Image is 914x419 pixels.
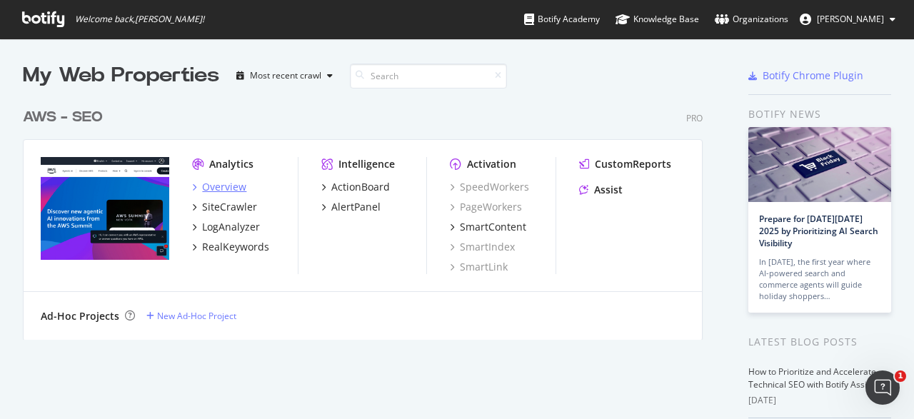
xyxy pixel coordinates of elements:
span: Derek Moses [817,13,884,25]
iframe: Intercom live chat [865,370,900,405]
a: Overview [192,180,246,194]
div: AlertPanel [331,200,381,214]
a: How to Prioritize and Accelerate Technical SEO with Botify Assist [748,365,876,390]
a: Prepare for [DATE][DATE] 2025 by Prioritizing AI Search Visibility [759,213,878,249]
div: CustomReports [595,157,671,171]
div: RealKeywords [202,240,269,254]
div: My Web Properties [23,61,219,90]
div: Overview [202,180,246,194]
div: Activation [467,157,516,171]
button: [PERSON_NAME] [788,8,907,31]
a: AWS - SEO [23,107,109,128]
button: Most recent crawl [231,64,338,87]
span: 1 [895,370,906,382]
span: Welcome back, [PERSON_NAME] ! [75,14,204,25]
div: SmartContent [460,220,526,234]
div: Latest Blog Posts [748,334,891,350]
div: Assist [594,183,623,197]
div: Botify Academy [524,12,600,26]
div: Botify Chrome Plugin [763,69,863,83]
div: ActionBoard [331,180,390,194]
a: New Ad-Hoc Project [146,310,236,322]
a: RealKeywords [192,240,269,254]
div: Organizations [715,12,788,26]
img: Prepare for Black Friday 2025 by Prioritizing AI Search Visibility [748,127,891,202]
div: Knowledge Base [616,12,699,26]
a: SmartLink [450,260,508,274]
div: LogAnalyzer [202,220,260,234]
div: Most recent crawl [250,71,321,80]
a: Botify Chrome Plugin [748,69,863,83]
a: LogAnalyzer [192,220,260,234]
a: Assist [579,183,623,197]
div: Botify news [748,106,891,122]
a: CustomReports [579,157,671,171]
div: New Ad-Hoc Project [157,310,236,322]
a: SmartIndex [450,240,515,254]
div: Ad-Hoc Projects [41,309,119,323]
div: [DATE] [748,394,891,407]
div: SiteCrawler [202,200,257,214]
a: SiteCrawler [192,200,257,214]
div: Analytics [209,157,253,171]
a: AlertPanel [321,200,381,214]
div: Intelligence [338,157,395,171]
a: PageWorkers [450,200,522,214]
a: ActionBoard [321,180,390,194]
div: Pro [686,112,703,124]
img: aws.amazon.com [41,157,169,260]
input: Search [350,64,507,89]
div: AWS - SEO [23,107,103,128]
a: SmartContent [450,220,526,234]
div: In [DATE], the first year where AI-powered search and commerce agents will guide holiday shoppers… [759,256,880,302]
a: SpeedWorkers [450,180,529,194]
div: grid [23,90,714,340]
